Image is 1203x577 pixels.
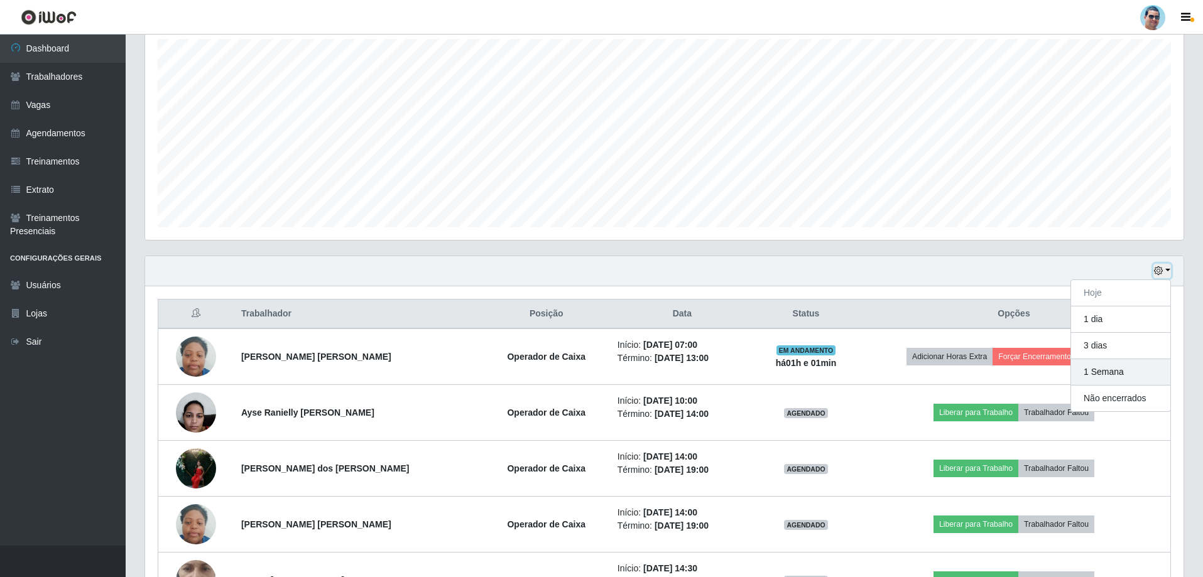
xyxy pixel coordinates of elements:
[1071,306,1170,333] button: 1 dia
[483,299,610,329] th: Posição
[241,352,391,362] strong: [PERSON_NAME] [PERSON_NAME]
[776,358,837,368] strong: há 01 h e 01 min
[643,396,697,406] time: [DATE] 10:00
[176,498,216,551] img: 1709225632480.jpeg
[784,408,828,418] span: AGENDADO
[784,520,828,530] span: AGENDADO
[643,451,697,461] time: [DATE] 14:00
[776,345,836,355] span: EM ANDAMENTO
[618,338,747,352] li: Início:
[1071,280,1170,306] button: Hoje
[643,563,697,573] time: [DATE] 14:30
[1071,359,1170,386] button: 1 Semana
[618,450,747,463] li: Início:
[1018,460,1094,477] button: Trabalhador Faltou
[655,520,709,531] time: [DATE] 19:00
[507,352,585,362] strong: Operador de Caixa
[655,353,709,363] time: [DATE] 13:00
[507,519,585,529] strong: Operador de Caixa
[1071,333,1170,359] button: 3 dias
[934,404,1018,421] button: Liberar para Trabalho
[241,519,391,529] strong: [PERSON_NAME] [PERSON_NAME]
[176,330,216,384] img: 1709225632480.jpeg
[1071,386,1170,411] button: Não encerrados
[618,562,747,575] li: Início:
[993,348,1077,365] button: Forçar Encerramento
[784,464,828,474] span: AGENDADO
[618,463,747,477] li: Término:
[618,407,747,421] li: Término:
[906,348,993,365] button: Adicionar Horas Extra
[507,463,585,473] strong: Operador de Caixa
[618,352,747,365] li: Término:
[754,299,857,329] th: Status
[618,506,747,519] li: Início:
[234,299,483,329] th: Trabalhador
[857,299,1171,329] th: Opções
[643,507,697,517] time: [DATE] 14:00
[241,463,410,473] strong: [PERSON_NAME] dos [PERSON_NAME]
[176,441,216,495] img: 1751968749933.jpeg
[618,519,747,532] li: Término:
[655,465,709,475] time: [DATE] 19:00
[934,515,1018,533] button: Liberar para Trabalho
[21,9,77,25] img: CoreUI Logo
[655,409,709,419] time: [DATE] 14:00
[507,407,585,418] strong: Operador de Caixa
[934,460,1018,477] button: Liberar para Trabalho
[1018,404,1094,421] button: Trabalhador Faltou
[1018,515,1094,533] button: Trabalhador Faltou
[618,394,747,407] li: Início:
[176,386,216,439] img: 1712274228951.jpeg
[643,340,697,350] time: [DATE] 07:00
[241,407,374,418] strong: Ayse Ranielly [PERSON_NAME]
[610,299,754,329] th: Data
